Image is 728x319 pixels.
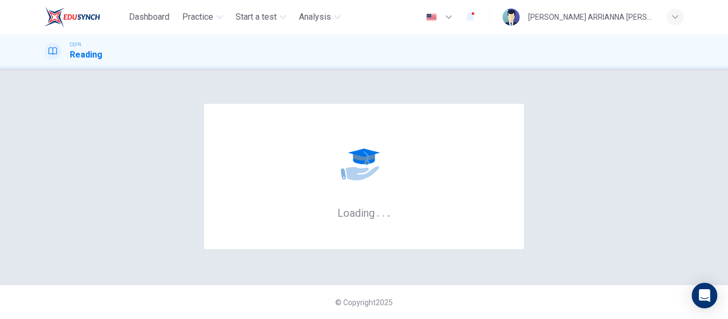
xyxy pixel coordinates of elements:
span: Start a test [236,11,277,23]
img: Profile picture [503,9,520,26]
h6: Loading [337,206,391,219]
button: Dashboard [125,7,174,27]
div: Open Intercom Messenger [692,283,717,308]
span: Dashboard [129,11,169,23]
span: © Copyright 2025 [335,298,393,307]
span: Practice [182,11,213,23]
img: en [425,13,438,21]
img: EduSynch logo [44,6,100,28]
span: Analysis [299,11,331,23]
div: [PERSON_NAME] ARRIANNA [PERSON_NAME] RAZIF [528,11,654,23]
span: CEFR [70,41,81,48]
h6: . [387,203,391,220]
button: Analysis [295,7,345,27]
button: Practice [178,7,227,27]
a: EduSynch logo [44,6,125,28]
h6: . [382,203,385,220]
button: Start a test [231,7,290,27]
h1: Reading [70,48,102,61]
h6: . [376,203,380,220]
